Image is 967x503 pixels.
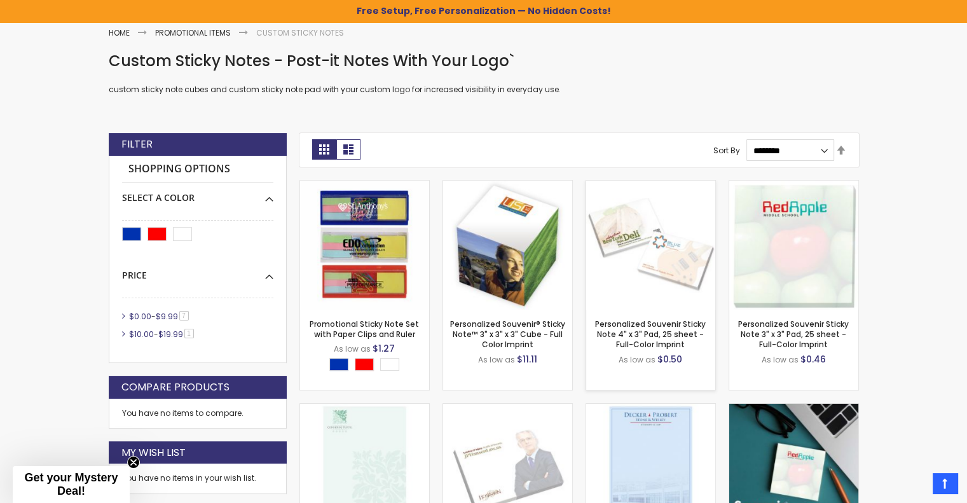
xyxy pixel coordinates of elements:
[256,27,344,38] strong: Custom Sticky Notes
[126,311,193,322] a: $0.00-$9.997
[800,353,826,366] span: $0.46
[443,180,572,191] a: Personalized Souvenir® Sticky Note™ 3" x 3" x 3" Cube - Full Color Imprint
[380,358,399,371] div: White
[24,471,118,497] span: Get your Mystery Deal!
[156,311,178,322] span: $9.99
[619,354,655,365] span: As low as
[121,446,186,460] strong: My Wish List
[355,358,374,371] div: Red
[122,260,273,282] div: Price
[729,181,858,309] img: Personalized Souvenir Sticky Note 3" x 3" Pad, 25 sheet - Full-Color Imprint
[933,473,957,493] a: Top
[373,342,395,355] span: $1.27
[121,137,153,151] strong: Filter
[158,329,183,340] span: $19.99
[127,456,140,469] button: Close teaser
[443,403,572,414] a: Souvenir Sticky Note 4" x 3" Pad, 50 sheet - Full-Color Imprint
[109,27,130,38] a: Home
[586,180,715,191] a: Personalized Souvenir Sticky Note 4" x 3" Pad, 25 sheet - Full-Color Imprint
[729,403,858,414] a: Souvenir® Sticky Note™ 3" x 3" Pad, 50 sheet - Full-Color Imprint
[762,354,799,365] span: As low as
[13,466,130,503] div: Get your Mystery Deal!Close teaser
[312,139,336,160] strong: Grid
[334,343,371,354] span: As low as
[109,85,859,95] p: custom sticky note cubes and custom sticky note pad with your custom logo for increased visibilit...
[478,354,515,365] span: As low as
[300,180,429,191] a: Promotional Sticky Note Set with Paper Clips and Ruler
[300,181,429,310] img: Promotional Sticky Note Set with Paper Clips and Ruler
[155,27,231,38] a: Promotional Items
[443,181,572,310] img: Personalized Souvenir® Sticky Note™ 3" x 3" x 3" Cube - Full Color Imprint
[122,473,273,483] div: You have no items in your wish list.
[109,51,859,71] h1: Custom Sticky Notes - Post-it Notes With Your Logo`
[586,403,715,414] a: Souvenir Sticky Note 4" x 6" Pad, 50 sheet - Full-Color Imprint
[129,329,154,340] span: $10.00
[738,319,849,350] a: Personalized Souvenir Sticky Note 3" x 3" Pad, 25 sheet - Full-Color Imprint
[713,145,740,156] label: Sort By
[109,399,287,429] div: You have no items to compare.
[450,319,565,350] a: Personalized Souvenir® Sticky Note™ 3" x 3" x 3" Cube - Full Color Imprint
[122,156,273,183] strong: Shopping Options
[121,380,230,394] strong: Compare Products
[729,180,858,191] a: Personalized Souvenir Sticky Note 3" x 3" Pad, 25 sheet - Full-Color Imprint
[329,358,348,371] div: Blue
[586,181,715,310] img: Personalized Souvenir Sticky Note 4" x 3" Pad, 25 sheet - Full-Color Imprint
[122,183,273,204] div: Select A Color
[595,319,706,350] a: Personalized Souvenir Sticky Note 4" x 3" Pad, 25 sheet - Full-Color Imprint
[184,329,194,338] span: 1
[310,319,419,340] a: Promotional Sticky Note Set with Paper Clips and Ruler
[517,353,537,366] span: $11.11
[126,329,198,340] a: $10.00-$19.991
[657,353,682,366] span: $0.50
[329,358,406,374] div: Select A Color
[300,403,429,414] a: Souvenir Sticky Note 4" x 6" Pad, 25 sheet - Full-Color Imprint
[179,311,189,320] span: 7
[129,311,151,322] span: $0.00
